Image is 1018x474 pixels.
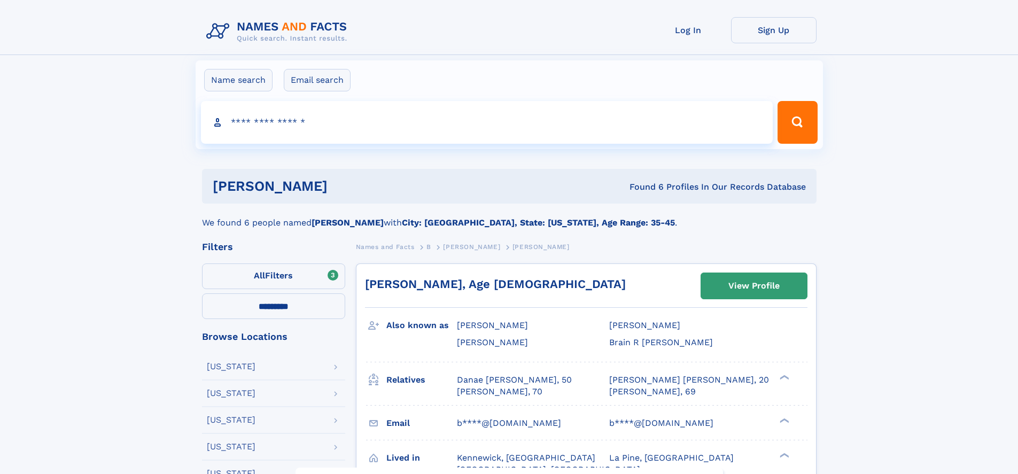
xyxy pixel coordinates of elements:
[202,242,345,252] div: Filters
[426,240,431,253] a: B
[609,386,696,398] a: [PERSON_NAME], 69
[207,362,255,371] div: [US_STATE]
[443,243,500,251] span: [PERSON_NAME]
[701,273,807,299] a: View Profile
[457,337,528,347] span: [PERSON_NAME]
[777,374,790,380] div: ❯
[457,386,542,398] a: [PERSON_NAME], 70
[213,180,479,193] h1: [PERSON_NAME]
[204,69,273,91] label: Name search
[609,453,734,463] span: La Pine, [GEOGRAPHIC_DATA]
[207,416,255,424] div: [US_STATE]
[457,374,572,386] a: Danae [PERSON_NAME], 50
[386,371,457,389] h3: Relatives
[609,374,769,386] a: [PERSON_NAME] [PERSON_NAME], 20
[207,389,255,398] div: [US_STATE]
[443,240,500,253] a: [PERSON_NAME]
[478,181,806,193] div: Found 6 Profiles In Our Records Database
[386,316,457,335] h3: Also known as
[284,69,351,91] label: Email search
[202,17,356,46] img: Logo Names and Facts
[646,17,731,43] a: Log In
[386,414,457,432] h3: Email
[609,320,680,330] span: [PERSON_NAME]
[254,270,265,281] span: All
[207,442,255,451] div: [US_STATE]
[365,277,626,291] a: [PERSON_NAME], Age [DEMOGRAPHIC_DATA]
[202,332,345,341] div: Browse Locations
[731,17,817,43] a: Sign Up
[457,320,528,330] span: [PERSON_NAME]
[201,101,773,144] input: search input
[512,243,570,251] span: [PERSON_NAME]
[778,101,817,144] button: Search Button
[402,217,675,228] b: City: [GEOGRAPHIC_DATA], State: [US_STATE], Age Range: 35-45
[777,417,790,424] div: ❯
[426,243,431,251] span: B
[609,337,713,347] span: Brain R [PERSON_NAME]
[312,217,384,228] b: [PERSON_NAME]
[777,452,790,459] div: ❯
[202,263,345,289] label: Filters
[457,453,595,463] span: Kennewick, [GEOGRAPHIC_DATA]
[728,274,780,298] div: View Profile
[386,449,457,467] h3: Lived in
[202,204,817,229] div: We found 6 people named with .
[356,240,415,253] a: Names and Facts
